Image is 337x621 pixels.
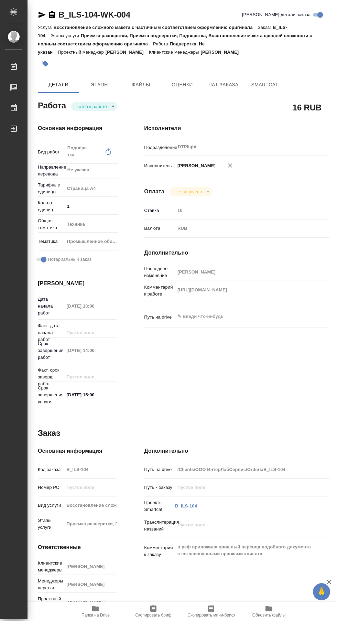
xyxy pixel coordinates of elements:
[144,162,175,169] p: Исполнитель
[64,372,117,382] input: Пустое поле
[38,367,64,387] p: Факт. срок заверш. работ
[175,267,314,277] input: Пустое поле
[38,238,65,245] p: Тематика
[38,385,64,405] p: Срок завершения услуги
[38,25,53,30] p: Услуга
[144,447,329,455] h4: Дополнительно
[144,188,164,196] h4: Оплата
[58,10,130,19] a: B_ILS-104-WK-004
[81,613,110,618] span: Папка на Drive
[38,543,117,552] h4: Ответственные
[293,101,322,113] h2: 16 RUB
[65,236,127,247] div: Промышленное оборудование
[65,183,127,194] div: Страница А4
[38,484,64,491] p: Номер РО
[38,596,64,609] p: Проектный менеджер
[144,144,175,151] p: Подразделение
[175,284,314,296] textarea: [URL][DOMAIN_NAME]
[58,50,105,55] p: Проектный менеджер
[144,466,175,473] p: Путь на drive
[38,447,117,455] h4: Основная информация
[175,223,314,234] div: RUB
[65,201,118,211] input: ✎ Введи что-нибудь
[48,11,56,19] button: Скопировать ссылку
[144,124,329,132] h4: Исполнители
[248,81,281,89] span: SmartCat
[75,104,109,109] button: Готов к работе
[38,502,64,509] p: Вид услуги
[144,519,175,533] p: Транслитерация названий
[38,99,66,111] h2: Работа
[64,345,117,355] input: Пустое поле
[175,205,314,215] input: Пустое поле
[38,33,312,46] p: Приемка разверстки, Приемка подверстки, Подверстка, Восстановление макета средней сложности с пол...
[64,328,117,338] input: Пустое поле
[65,218,127,230] div: Техника
[144,484,175,491] p: Путь к заказу
[144,544,175,558] p: Комментарий к заказу
[252,613,286,618] span: Обновить файлы
[64,301,117,311] input: Пустое поле
[64,561,117,571] input: Пустое поле
[64,464,117,474] input: Пустое поле
[38,217,65,231] p: Общая тематика
[51,33,81,38] p: Этапы услуги
[124,81,157,89] span: Файлы
[166,81,199,89] span: Оценки
[222,158,238,173] button: Удалить исполнителя
[64,500,117,510] input: Пустое поле
[38,200,65,213] p: Кол-во единиц
[38,124,117,132] h4: Основная информация
[64,390,117,400] input: ✎ Введи что-нибудь
[313,583,330,600] button: 🙏
[175,464,314,474] input: Пустое поле
[38,428,60,439] h2: Заказ
[38,340,64,361] p: Срок завершения работ
[71,102,117,111] div: Готов к работе
[144,225,175,232] p: Валюта
[316,585,327,599] span: 🙏
[38,466,64,473] p: Код заказа
[135,613,171,618] span: Скопировать бриф
[144,249,329,257] h4: Дополнительно
[64,519,117,529] input: Пустое поле
[38,182,65,195] p: Тарифные единицы
[67,602,124,621] button: Папка на Drive
[149,50,201,55] p: Клиентские менеджеры
[175,482,314,492] input: Пустое поле
[64,597,117,607] input: Пустое поле
[144,265,175,279] p: Последнее изменение
[242,11,311,18] span: [PERSON_NAME] детали заказа
[258,25,273,30] p: Заказ:
[38,279,117,288] h4: [PERSON_NAME]
[182,602,240,621] button: Скопировать мини-бриф
[144,499,175,513] p: Проекты Smartcat
[240,602,298,621] button: Обновить файлы
[38,578,64,591] p: Менеджеры верстки
[64,579,117,589] input: Пустое поле
[200,50,244,55] p: [PERSON_NAME]
[38,164,65,178] p: Направление перевода
[144,207,175,214] p: Ставка
[106,50,149,55] p: [PERSON_NAME]
[144,284,175,298] p: Комментарий к работе
[38,296,64,317] p: Дата начала работ
[38,11,46,19] button: Скопировать ссылку для ЯМессенджера
[187,613,235,618] span: Скопировать мини-бриф
[153,41,170,46] p: Работа
[175,503,197,508] a: B_ILS-104
[207,81,240,89] span: Чат заказа
[38,149,65,156] p: Вид работ
[38,322,64,343] p: Факт. дата начала работ
[175,162,216,169] p: [PERSON_NAME]
[38,560,64,574] p: Клиентские менеджеры
[124,602,182,621] button: Скопировать бриф
[83,81,116,89] span: Этапы
[38,517,64,531] p: Этапы услуги
[38,56,53,71] button: Добавить тэг
[48,256,91,263] span: Нотариальный заказ
[170,187,212,196] div: Готов к работе
[173,189,204,195] button: Не оплачена
[175,541,314,560] textarea: в реф приложила прошлый перевод подобного документа с согласованными правками клиента
[144,314,175,321] p: Путь на drive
